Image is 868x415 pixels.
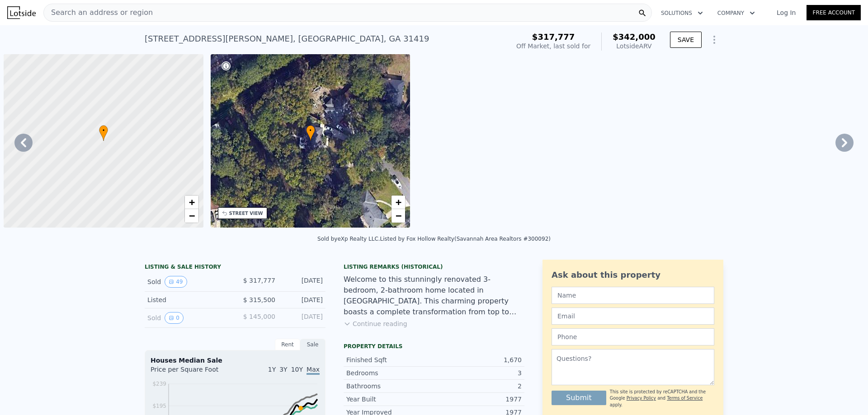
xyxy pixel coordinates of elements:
[532,32,575,42] span: $317,777
[243,313,275,320] span: $ 145,000
[434,355,522,364] div: 1,670
[392,196,405,209] a: Zoom in
[300,339,325,350] div: Sale
[346,355,434,364] div: Finished Sqft
[346,382,434,391] div: Bathrooms
[396,210,401,221] span: −
[306,126,315,135] span: •
[147,312,228,324] div: Sold
[189,196,194,208] span: +
[807,5,861,20] a: Free Account
[667,396,703,401] a: Terms of Service
[151,356,320,365] div: Houses Median Sale
[766,8,807,17] a: Log In
[552,391,606,405] button: Submit
[344,343,524,350] div: Property details
[552,328,714,345] input: Phone
[434,395,522,404] div: 1977
[654,5,710,21] button: Solutions
[275,339,300,350] div: Rent
[291,366,303,373] span: 10Y
[552,308,714,325] input: Email
[283,276,323,288] div: [DATE]
[317,236,380,242] div: Sold by eXp Realty LLC .
[99,126,108,135] span: •
[268,366,276,373] span: 1Y
[147,295,228,304] div: Listed
[7,6,36,19] img: Lotside
[165,276,187,288] button: View historical data
[346,395,434,404] div: Year Built
[434,368,522,378] div: 3
[229,210,263,217] div: STREET VIEW
[147,276,228,288] div: Sold
[610,389,714,408] div: This site is protected by reCAPTCHA and the Google and apply.
[346,368,434,378] div: Bedrooms
[344,263,524,270] div: Listing Remarks (Historical)
[283,295,323,304] div: [DATE]
[279,366,287,373] span: 3Y
[145,263,325,272] div: LISTING & SALE HISTORY
[99,125,108,141] div: •
[613,32,656,42] span: $342,000
[516,42,590,51] div: Off Market, last sold for
[243,277,275,284] span: $ 317,777
[396,196,401,208] span: +
[344,319,407,328] button: Continue reading
[552,269,714,281] div: Ask about this property
[306,125,315,141] div: •
[145,33,429,45] div: [STREET_ADDRESS][PERSON_NAME] , [GEOGRAPHIC_DATA] , GA 31419
[627,396,656,401] a: Privacy Policy
[152,381,166,387] tspan: $239
[434,382,522,391] div: 2
[710,5,762,21] button: Company
[613,42,656,51] div: Lotside ARV
[243,296,275,303] span: $ 315,500
[185,209,198,223] a: Zoom out
[392,209,405,223] a: Zoom out
[705,31,723,49] button: Show Options
[165,312,184,324] button: View historical data
[151,365,235,379] div: Price per Square Foot
[307,366,320,375] span: Max
[189,210,194,221] span: −
[185,196,198,209] a: Zoom in
[344,274,524,317] div: Welcome to this stunningly renovated 3-bedroom, 2-bathroom home located in [GEOGRAPHIC_DATA]. Thi...
[380,236,551,242] div: Listed by Fox Hollow Realty (Savannah Area Realtors #300092)
[44,7,153,18] span: Search an address or region
[283,312,323,324] div: [DATE]
[552,287,714,304] input: Name
[670,32,702,48] button: SAVE
[152,403,166,409] tspan: $195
